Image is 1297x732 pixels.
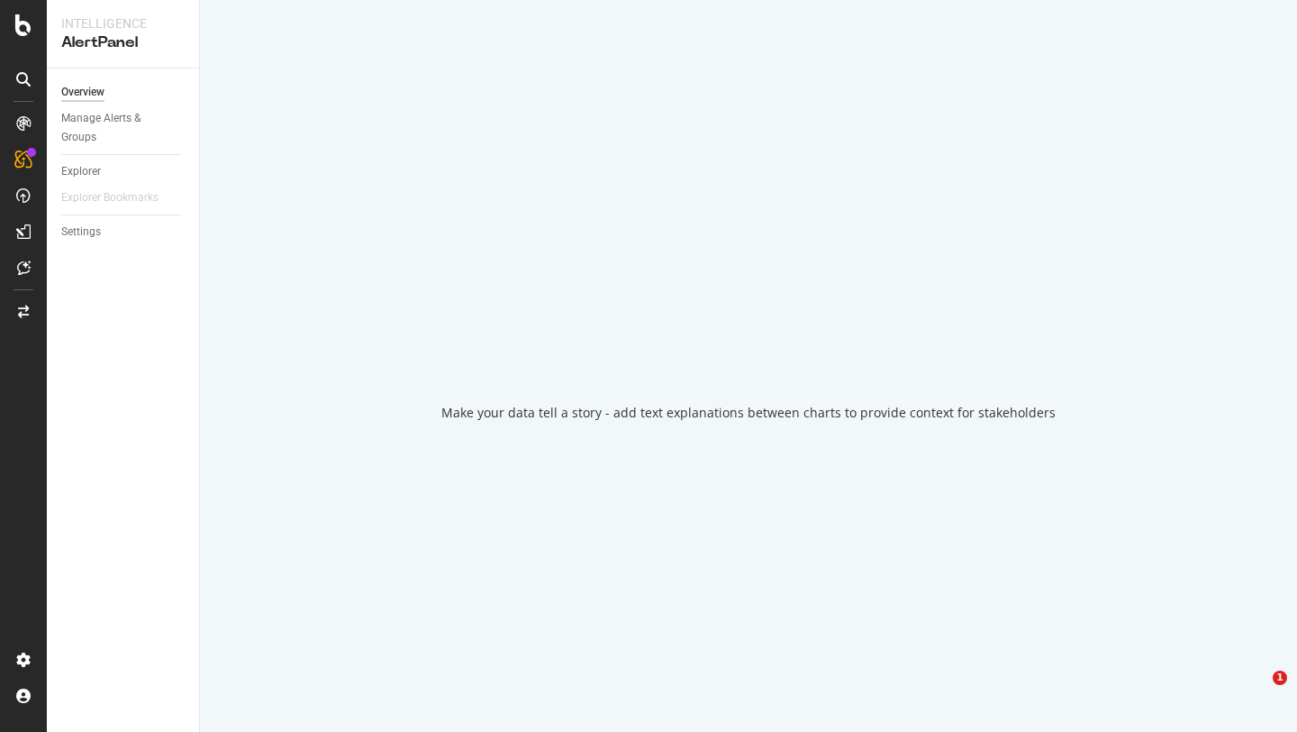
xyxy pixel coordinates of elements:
[61,109,186,147] a: Manage Alerts & Groups
[61,109,169,147] div: Manage Alerts & Groups
[61,83,104,102] div: Overview
[61,188,177,207] a: Explorer Bookmarks
[61,14,185,32] div: Intelligence
[61,162,101,181] div: Explorer
[61,188,159,207] div: Explorer Bookmarks
[61,32,185,53] div: AlertPanel
[1273,671,1287,685] span: 1
[441,404,1056,422] div: Make your data tell a story - add text explanations between charts to provide context for stakeho...
[61,83,186,102] a: Overview
[1236,671,1279,714] iframe: Intercom live chat
[61,162,186,181] a: Explorer
[61,223,186,242] a: Settings
[684,310,813,375] div: animation
[61,223,101,242] div: Settings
